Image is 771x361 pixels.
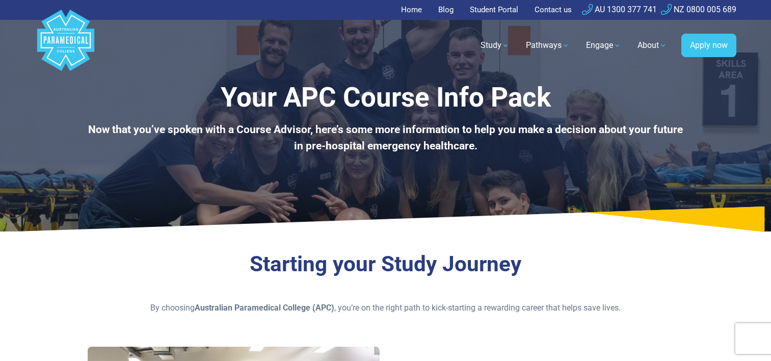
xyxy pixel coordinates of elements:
[88,302,684,314] p: By choosing , you’re on the right path to kick-starting a rewarding career that helps save lives.
[582,5,657,14] a: AU 1300 377 741
[681,34,736,57] a: Apply now
[88,251,684,277] h3: Starting your Study Journey
[88,123,683,152] b: Now that you’ve spoken with a Course Advisor, here’s some more information to help you make a dec...
[88,82,684,114] h1: Your APC Course Info Pack
[35,20,96,71] a: Australian Paramedical College
[195,303,334,313] strong: Australian Paramedical College (APC)
[474,31,516,60] a: Study
[580,31,627,60] a: Engage
[661,5,736,14] a: NZ 0800 005 689
[631,31,673,60] a: About
[520,31,576,60] a: Pathways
